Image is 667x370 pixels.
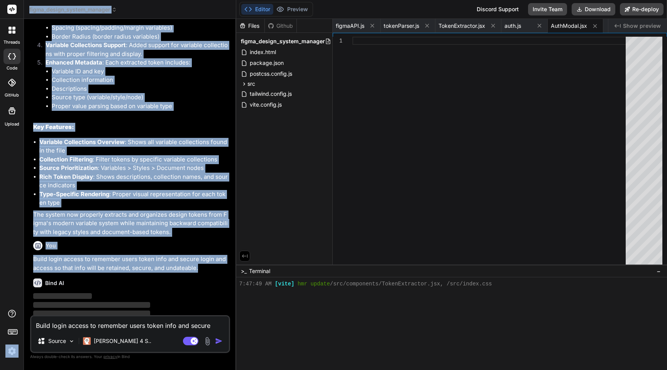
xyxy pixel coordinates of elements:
p: : Each extracted token includes: [46,58,229,67]
strong: Collection Filtering [39,156,93,163]
strong: Source Prioritization [39,164,98,171]
div: Github [265,22,296,30]
div: Discord Support [472,3,523,15]
strong: Enhanced Metadata [46,59,102,66]
h6: You [46,242,56,249]
span: vite.config.js [249,100,283,109]
p: Build login access to remember users token info and secure login and access so that info will be ... [33,255,229,272]
li: : Proper visual representation for each token type [39,190,229,207]
strong: Variable Collections Overview [39,138,125,146]
span: hmr update [298,280,330,288]
span: [vite] [275,280,294,288]
li: : Filter tokens by specific variable collections [39,155,229,164]
label: Upload [5,121,19,127]
p: : Added support for variable collections with proper filtering and display. [46,41,229,58]
img: attachment [203,337,212,346]
p: Always double-check its answers. Your in Bind [30,353,230,360]
span: figma_design_system_manager [29,6,117,14]
span: figmaAPI.js [336,22,364,30]
span: auth.js [504,22,521,30]
span: >_ [241,267,247,275]
span: tokenParser.js [384,22,419,30]
span: Show preview [623,22,661,30]
strong: Variable Collections Support [46,41,126,49]
strong: Key Features: [33,123,74,131]
button: − [655,265,662,277]
img: Claude 4 Sonnet [83,337,91,345]
img: icon [215,337,223,345]
li: Descriptions [52,85,229,93]
span: figma_design_system_manager [241,37,325,45]
span: TokenExtractor.jsx [438,22,485,30]
span: ‌ [33,311,150,316]
li: : Shows descriptions, collection names, and source indicators [39,173,229,190]
li: Source type (variable/style/node) [52,93,229,102]
h6: Bind AI [45,279,64,287]
span: AuthModal.jsx [551,22,587,30]
button: Re-deploy [620,3,664,15]
span: index.html [249,48,277,57]
button: Preview [273,4,311,15]
p: [PERSON_NAME] 4 S.. [94,337,151,345]
strong: Type-Specific Rendering [39,190,109,198]
span: package.json [249,58,284,68]
span: postcss.config.js [249,69,293,78]
img: Pick Models [68,338,75,345]
li: Proper value parsing based on variable type [52,102,229,111]
label: threads [3,39,20,46]
span: ‌ [33,293,92,299]
span: Terminal [249,267,270,275]
span: /src/components/TokenExtractor.jsx, /src/index.css [330,280,492,288]
span: src [247,80,255,88]
li: : Shows all variable collections found in the file [39,138,229,155]
li: : Variables > Styles > Document nodes [39,164,229,173]
li: Border Radius (border radius variables) [52,32,229,41]
li: Collection information [52,76,229,85]
label: GitHub [5,92,19,98]
div: 1 [333,37,342,45]
div: Files [236,22,264,30]
span: − [657,267,661,275]
img: settings [5,345,19,358]
button: Download [572,3,615,15]
p: Source [48,337,66,345]
li: Spacing (spacing/padding/margin variables) [52,24,229,32]
span: 7:47:49 AM [239,280,272,288]
strong: Rich Token Display [39,173,93,180]
button: Invite Team [528,3,567,15]
p: The system now properly extracts and organizes design tokens from Figma's modern variable system ... [33,210,229,237]
span: tailwind.config.js [249,89,293,98]
label: code [7,65,17,71]
span: ‌ [33,302,150,308]
li: Variable ID and key [52,67,229,76]
span: privacy [103,354,117,359]
button: Editor [241,4,273,15]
